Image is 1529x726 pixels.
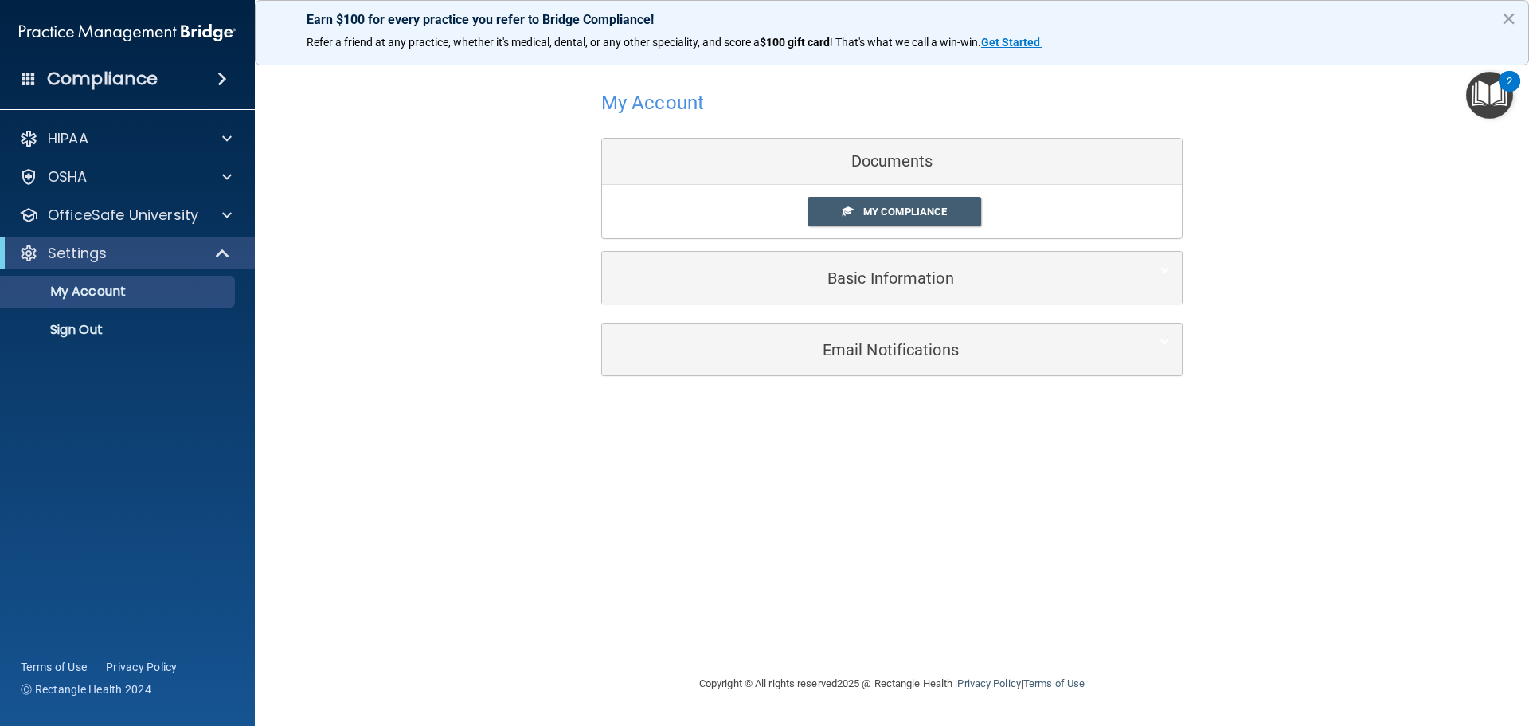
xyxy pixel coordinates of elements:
p: HIPAA [48,129,88,148]
span: My Compliance [863,206,947,218]
a: Terms of Use [21,659,87,675]
p: Earn $100 for every practice you refer to Bridge Compliance! [307,12,1477,27]
a: Email Notifications [614,332,1170,367]
img: PMB logo [19,17,236,49]
a: Get Started [981,36,1042,49]
p: Settings [48,244,107,263]
button: Close [1501,6,1516,31]
a: Privacy Policy [957,677,1020,689]
p: My Account [10,284,228,300]
a: Settings [19,244,231,263]
p: Sign Out [10,322,228,338]
a: Privacy Policy [106,659,178,675]
div: Documents [602,139,1182,185]
a: HIPAA [19,129,232,148]
strong: Get Started [981,36,1040,49]
h5: Basic Information [614,269,1121,287]
p: OfficeSafe University [48,206,198,225]
span: ! That's what we call a win-win. [830,36,981,49]
p: OSHA [48,167,88,186]
h5: Email Notifications [614,341,1121,359]
a: OfficeSafe University [19,206,232,225]
span: Ⓒ Rectangle Health 2024 [21,681,151,697]
h4: My Account [601,92,704,113]
h4: Compliance [47,68,158,90]
a: Basic Information [614,260,1170,296]
div: Copyright © All rights reserved 2025 @ Rectangle Health | | [601,658,1183,709]
a: OSHA [19,167,232,186]
div: 2 [1507,81,1512,102]
a: Terms of Use [1023,677,1085,689]
span: Refer a friend at any practice, whether it's medical, dental, or any other speciality, and score a [307,36,760,49]
strong: $100 gift card [760,36,830,49]
button: Open Resource Center, 2 new notifications [1466,72,1513,119]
